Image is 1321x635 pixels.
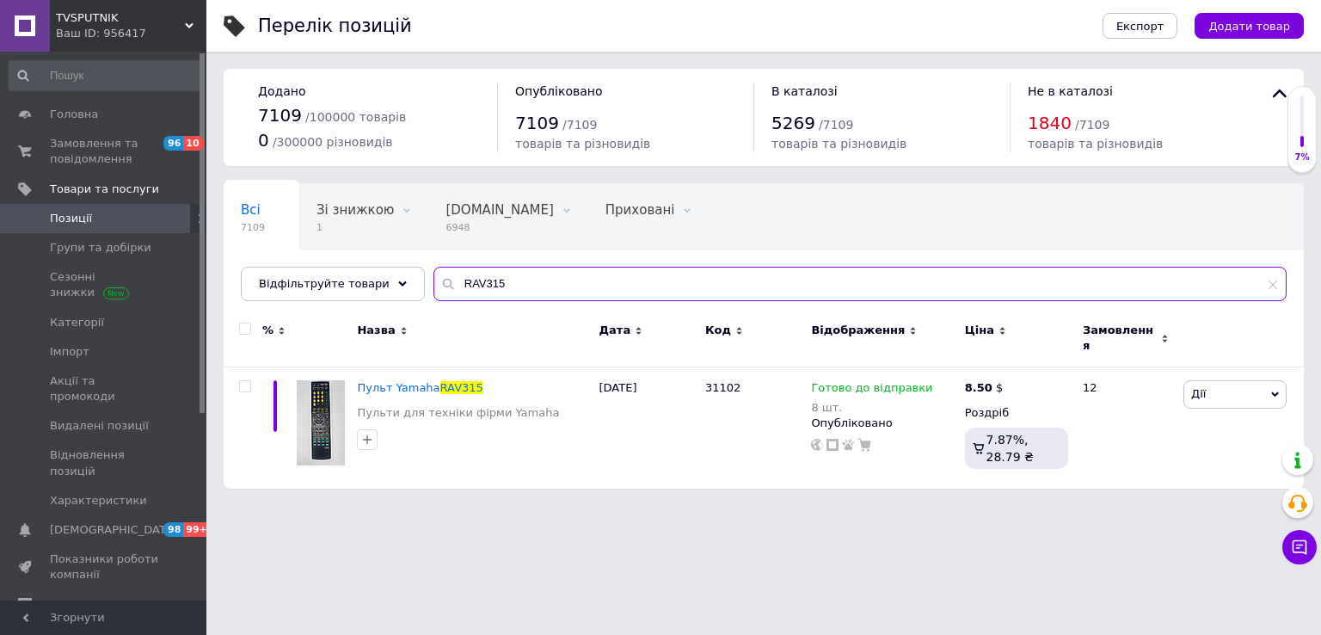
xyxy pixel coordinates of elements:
[599,323,631,338] span: Дата
[1075,118,1109,132] span: / 7109
[445,202,553,218] span: [DOMAIN_NAME]
[965,380,1004,396] div: $
[50,136,159,167] span: Замовлення та повідомлення
[1208,20,1290,33] span: Додати товар
[56,10,185,26] span: TVSPUTNIK
[297,380,345,465] img: Пульт Yamaha RAV315
[771,137,906,151] span: товарів та різновидів
[1028,113,1072,133] span: 1840
[50,107,98,122] span: Головна
[811,401,932,414] div: 8 шт.
[50,344,89,360] span: Імпорт
[562,118,597,132] span: / 7109
[50,522,177,538] span: [DEMOGRAPHIC_DATA]
[357,405,559,421] a: Пульти для техніки фірми Yamaha
[50,182,159,197] span: Товари та послуги
[50,269,159,300] span: Сезонні знижки
[705,381,740,394] span: 31102
[9,60,203,91] input: Пошук
[258,105,302,126] span: 7109
[258,84,305,98] span: Додано
[811,323,905,338] span: Відображення
[241,202,261,218] span: Всі
[1195,13,1304,39] button: Додати товар
[50,597,95,613] span: Відгуки
[965,405,1068,421] div: Роздріб
[50,552,159,583] span: Показники роботи компанії
[163,522,183,537] span: 98
[357,323,395,338] span: Назва
[515,137,650,151] span: товарів та різновидів
[1282,530,1317,564] button: Чат з покупцем
[605,202,675,218] span: Приховані
[183,136,203,151] span: 10
[259,277,390,290] span: Відфільтруйте товари
[595,367,701,489] div: [DATE]
[1072,367,1179,489] div: 12
[771,84,838,98] span: В каталозі
[965,381,992,394] b: 8.50
[811,381,932,399] span: Готово до відправки
[515,113,559,133] span: 7109
[986,433,1034,464] span: 7.87%, 28.79 ₴
[241,221,265,234] span: 7109
[965,323,994,338] span: Ціна
[316,202,394,218] span: Зі знижкою
[316,221,394,234] span: 1
[1288,151,1316,163] div: 7%
[50,418,149,434] span: Видалені позиції
[1103,13,1178,39] button: Експорт
[50,373,159,404] span: Акції та промокоди
[262,323,273,338] span: %
[1028,84,1113,98] span: Не в каталозі
[50,315,104,330] span: Категорії
[357,381,439,394] span: Пульт Yamaha
[183,522,212,537] span: 99+
[258,130,269,151] span: 0
[50,240,151,256] span: Групи та добірки
[305,110,406,124] span: / 100000 товарів
[445,221,553,234] span: 6948
[50,447,159,478] span: Відновлення позицій
[357,381,482,394] a: Пульт YamahaRAV315
[1028,137,1163,151] span: товарів та різновидів
[56,26,206,41] div: Ваш ID: 956417
[1083,323,1157,354] span: Замовлення
[705,323,731,338] span: Код
[163,136,183,151] span: 96
[241,268,330,283] span: Опубліковані
[811,416,955,431] div: Опубліковано
[50,211,92,226] span: Позиції
[440,381,483,394] span: RAV315
[433,267,1287,301] input: Пошук по назві позиції, артикулу і пошуковим запитам
[515,84,603,98] span: Опубліковано
[1116,20,1164,33] span: Експорт
[258,17,412,35] div: Перелік позицій
[1191,387,1206,400] span: Дії
[273,135,393,149] span: / 300000 різновидів
[771,113,815,133] span: 5269
[819,118,853,132] span: / 7109
[50,493,147,509] span: Характеристики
